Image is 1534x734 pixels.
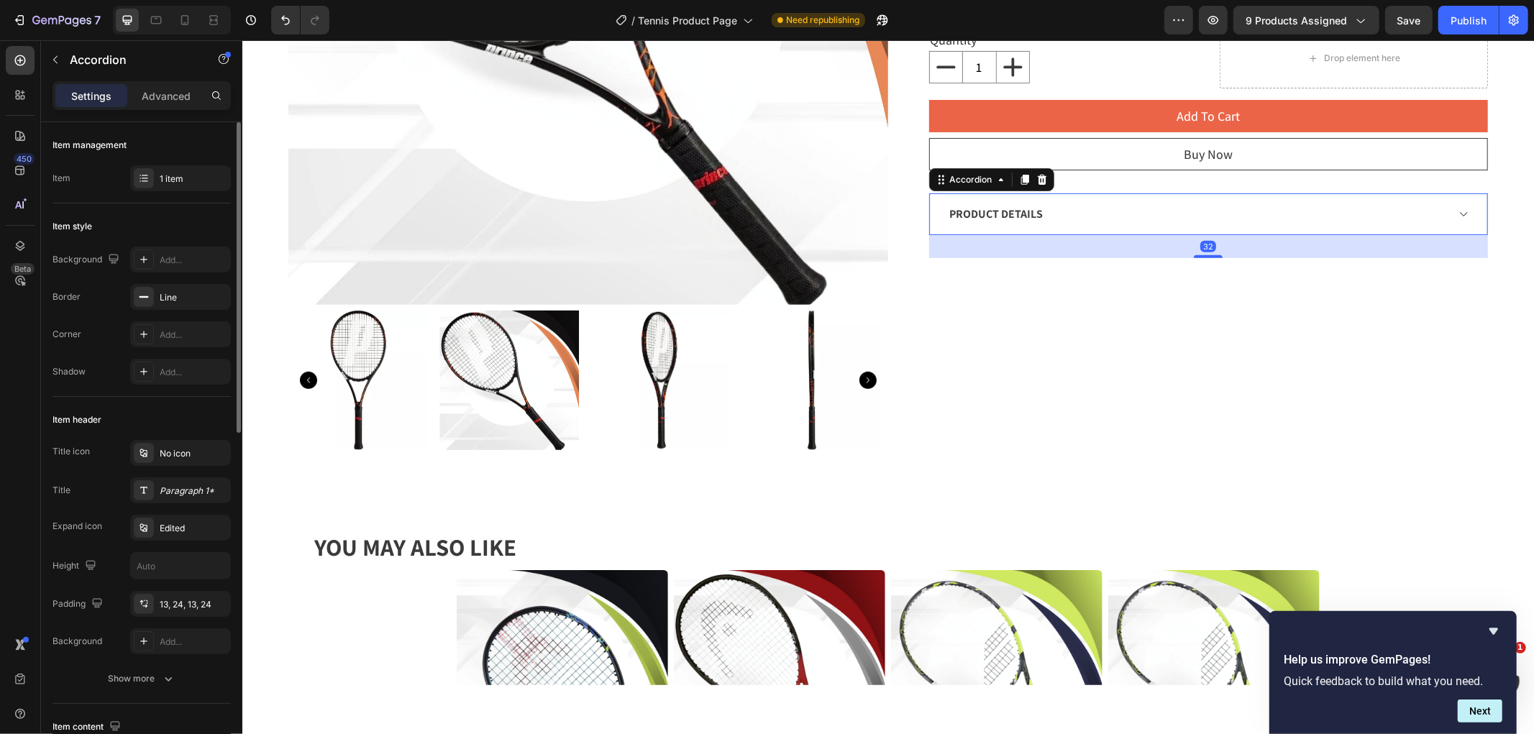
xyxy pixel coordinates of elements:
div: Padding [52,595,106,614]
button: Show more [52,666,231,692]
div: 450 [14,153,35,165]
div: Publish [1451,13,1487,28]
span: Save [1397,14,1421,27]
p: Quick feedback to build what you need. [1284,674,1502,688]
div: Expand icon [52,520,102,533]
div: 1 item [160,173,227,185]
div: Edited [160,522,227,535]
div: Background [52,250,122,270]
span: / [631,13,635,28]
span: Tennis Product Page [638,13,737,28]
button: Publish [1438,6,1499,35]
div: Accordion [705,133,753,146]
div: Item header [52,413,101,426]
span: 9 products assigned [1246,13,1347,28]
div: Beta [11,263,35,275]
div: Item style [52,220,92,233]
strong: YOU MAY ALSO LIKE [72,491,274,522]
button: 9 products assigned [1233,6,1379,35]
div: Line [160,291,227,304]
div: Title icon [52,445,90,458]
div: Height [52,556,99,576]
div: 13, 24, 13, 24 [160,598,227,611]
div: Item management [52,139,127,152]
p: 7 [94,12,101,29]
button: 7 [6,6,107,35]
div: 32 [958,201,974,212]
button: Save [1385,6,1433,35]
input: quantity [720,12,754,42]
div: No icon [160,447,227,460]
button: increment [754,12,787,42]
strong: PRODUCT DETAILS [708,166,801,181]
p: Accordion [70,51,192,68]
div: Add... [160,254,227,267]
div: Buy Now [941,104,990,124]
div: Add... [160,366,227,379]
p: Settings [71,88,111,104]
img: PRINCE Textreme Beast 100 Unstrung Tennis Racquet – 300 Grams, 100 sq. in. Head Size, Textreme X ... [348,270,488,410]
div: Corner [52,328,81,341]
div: Item [52,172,70,185]
div: Show more [109,671,175,686]
input: Auto [131,553,230,579]
button: decrement [688,12,720,42]
iframe: To enrich screen reader interactions, please activate Accessibility in Grammarly extension settings [242,40,1534,685]
button: Carousel Next Arrow [617,331,634,349]
img: PRINCE Textreme Beast 100 Unstrung Tennis Racquet – 300 Grams, 100 sq. in. Head Size, Textreme X ... [500,270,639,410]
span: 1 [1515,642,1526,653]
div: Shadow [52,365,86,378]
img: PRINCE Textreme Beast 100 Unstrung Tennis Racquet – 300 Grams, 100 sq. in. Head Size, Textreme X ... [46,270,186,410]
div: Add... [160,636,227,648]
p: Advanced [142,88,191,104]
div: Add... [160,329,227,341]
div: Background [52,635,102,648]
button: Buy Now [687,98,1246,130]
div: Drop element here [1082,12,1159,24]
button: Next question [1458,699,1502,722]
span: Need republishing [786,14,859,27]
h2: Help us improve GemPages! [1284,651,1502,669]
div: Paragraph 1* [160,485,227,497]
div: Help us improve GemPages! [1284,623,1502,722]
button: Hide survey [1485,623,1502,640]
div: Add To Cart [934,66,997,86]
button: Add To Cart [687,60,1246,92]
div: Border [52,290,81,303]
div: Undo/Redo [271,6,329,35]
div: Title [52,484,70,497]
